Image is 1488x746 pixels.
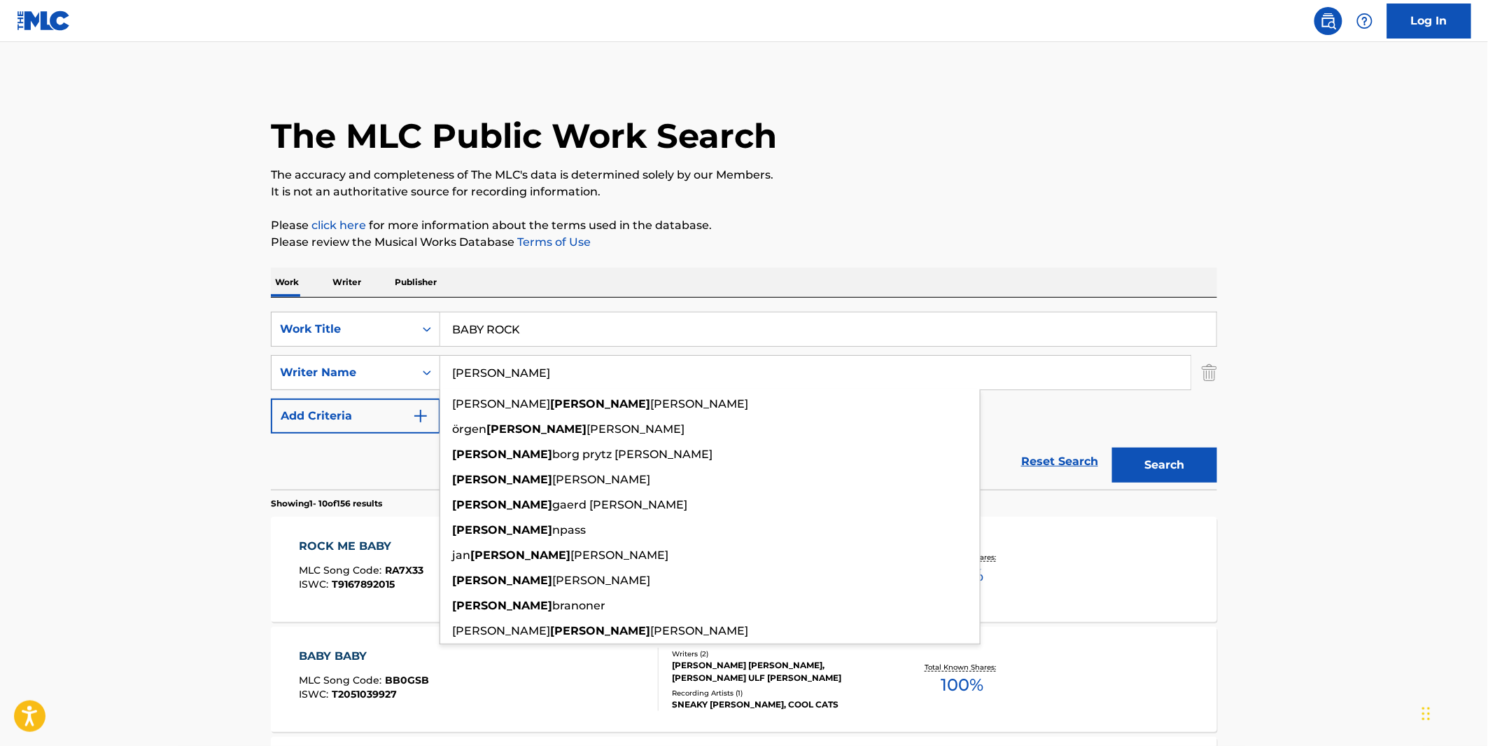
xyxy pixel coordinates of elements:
[311,219,366,232] a: click here
[552,448,713,461] span: borg prytz [PERSON_NAME]
[300,688,332,700] span: ISWC :
[271,184,1217,200] p: It is not an authoritative source for recording information.
[550,397,650,410] strong: [PERSON_NAME]
[391,268,441,297] p: Publisher
[552,498,687,511] span: gaerd [PERSON_NAME]
[672,659,883,684] div: [PERSON_NAME] [PERSON_NAME], [PERSON_NAME] ULF [PERSON_NAME]
[672,698,883,711] div: SNEAKY [PERSON_NAME], COOL CATS
[300,674,386,686] span: MLC Song Code :
[271,497,382,510] p: Showing 1 - 10 of 156 results
[452,473,552,486] strong: [PERSON_NAME]
[1418,679,1488,746] iframe: Chat Widget
[300,538,424,555] div: ROCK ME BABY
[672,688,883,698] div: Recording Artists ( 1 )
[452,523,552,537] strong: [PERSON_NAME]
[271,517,1217,622] a: ROCK ME BABYMLC Song Code:RA7X33ISWC:T9167892015Writers (1)[PERSON_NAME] [PERSON_NAME]Recording A...
[328,268,365,297] p: Writer
[552,574,650,587] span: [PERSON_NAME]
[271,399,440,434] button: Add Criteria
[386,564,424,576] span: RA7X33
[552,473,650,486] span: [PERSON_NAME]
[1112,448,1217,483] button: Search
[271,167,1217,184] p: The accuracy and completeness of The MLC's data is determined solely by our Members.
[452,448,552,461] strong: [PERSON_NAME]
[271,234,1217,251] p: Please review the Musical Works Database
[452,548,470,562] span: jan
[1014,446,1105,477] a: Reset Search
[514,235,591,249] a: Terms of Use
[300,648,430,665] div: BABY BABY
[650,397,748,410] span: [PERSON_NAME]
[17,11,71,31] img: MLC Logo
[412,408,429,424] img: 9d2ae6d4665cec9f34b9.svg
[300,564,386,576] span: MLC Song Code :
[925,662,999,672] p: Total Known Shares:
[672,649,883,659] div: Writers ( 2 )
[271,312,1217,490] form: Search Form
[271,268,303,297] p: Work
[550,624,650,637] strong: [PERSON_NAME]
[452,498,552,511] strong: [PERSON_NAME]
[300,578,332,590] span: ISWC :
[552,523,586,537] span: npass
[941,672,983,698] span: 100 %
[650,624,748,637] span: [PERSON_NAME]
[452,624,550,637] span: [PERSON_NAME]
[1356,13,1373,29] img: help
[332,688,398,700] span: T2051039927
[271,115,777,157] h1: The MLC Public Work Search
[386,674,430,686] span: BB0GSB
[452,574,552,587] strong: [PERSON_NAME]
[552,599,605,612] span: branoner
[271,627,1217,732] a: BABY BABYMLC Song Code:BB0GSBISWC:T2051039927Writers (2)[PERSON_NAME] [PERSON_NAME], [PERSON_NAME...
[280,321,406,338] div: Work Title
[570,548,668,562] span: [PERSON_NAME]
[1202,355,1217,390] img: Delete Criterion
[587,422,685,436] span: [PERSON_NAME]
[1314,7,1342,35] a: Public Search
[452,422,486,436] span: örgen
[1320,13,1337,29] img: search
[452,397,550,410] span: [PERSON_NAME]
[1351,7,1379,35] div: Help
[280,364,406,381] div: Writer Name
[1422,693,1431,735] div: Drag
[1387,4,1471,39] a: Log In
[271,217,1217,234] p: Please for more information about the terms used in the database.
[470,548,570,562] strong: [PERSON_NAME]
[486,422,587,436] strong: [PERSON_NAME]
[332,578,395,590] span: T9167892015
[452,599,552,612] strong: [PERSON_NAME]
